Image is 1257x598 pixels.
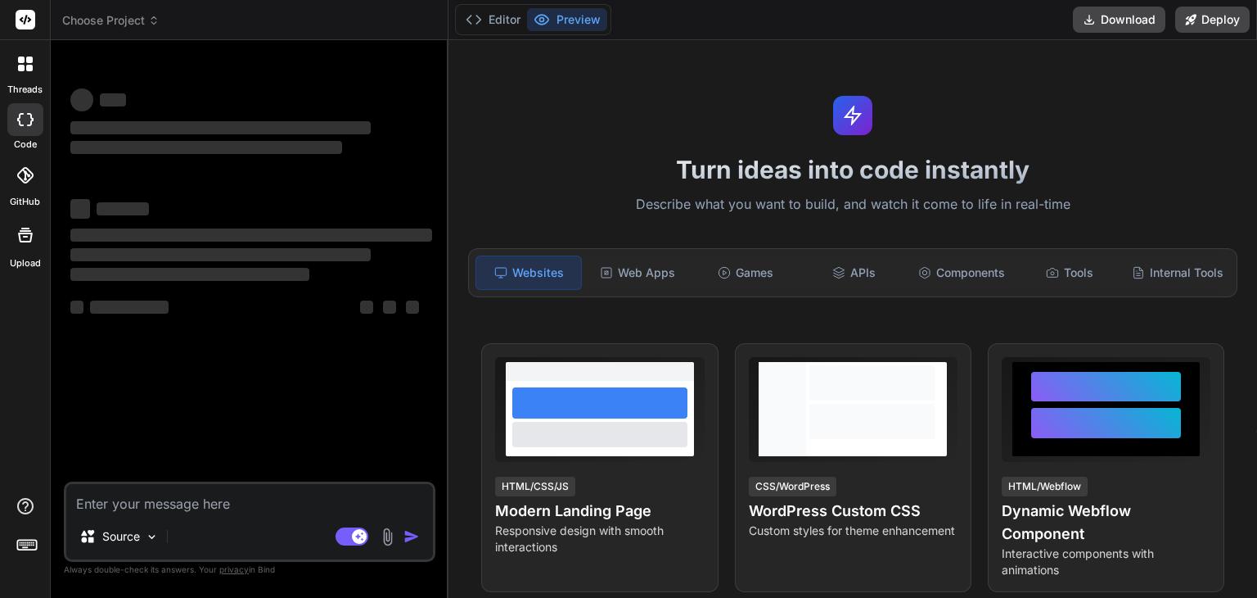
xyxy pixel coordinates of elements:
div: CSS/WordPress [749,477,836,496]
p: Source [102,528,140,545]
button: Preview [527,8,607,31]
div: Internal Tools [1125,256,1230,290]
h4: Dynamic Webflow Component [1002,500,1210,546]
img: icon [403,528,420,545]
div: Tools [1017,256,1122,290]
div: Components [909,256,1014,290]
span: ‌ [70,268,309,281]
span: ‌ [100,93,126,106]
button: Editor [459,8,527,31]
span: ‌ [383,301,396,314]
img: attachment [378,528,397,546]
button: Download [1073,7,1165,33]
span: ‌ [97,202,149,215]
p: Interactive components with animations [1002,546,1210,578]
p: Describe what you want to build, and watch it come to life in real-time [458,194,1247,215]
label: GitHub [10,195,40,209]
label: Upload [10,256,41,270]
div: HTML/CSS/JS [495,477,575,496]
span: ‌ [70,301,83,314]
div: HTML/Webflow [1002,477,1088,496]
h1: Turn ideas into code instantly [458,155,1247,184]
button: Deploy [1175,7,1250,33]
span: ‌ [406,301,419,314]
label: threads [7,83,43,97]
label: code [14,138,37,152]
span: ‌ [70,88,93,111]
span: Choose Project [62,12,160,29]
span: ‌ [360,301,373,314]
p: Custom styles for theme enhancement [749,523,957,539]
span: ‌ [70,199,90,219]
span: ‌ [70,121,371,134]
p: Always double-check its answers. Your in Bind [64,562,435,578]
h4: Modern Landing Page [495,500,704,523]
div: Web Apps [585,256,690,290]
div: Games [693,256,798,290]
h4: WordPress Custom CSS [749,500,957,523]
div: APIs [801,256,906,290]
span: ‌ [70,229,432,242]
p: Responsive design with smooth interactions [495,523,704,555]
span: ‌ [90,301,169,314]
span: privacy [219,564,249,574]
span: ‌ [70,141,342,154]
span: ‌ [70,248,371,261]
img: Pick Models [145,530,159,544]
div: Websites [475,256,582,290]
